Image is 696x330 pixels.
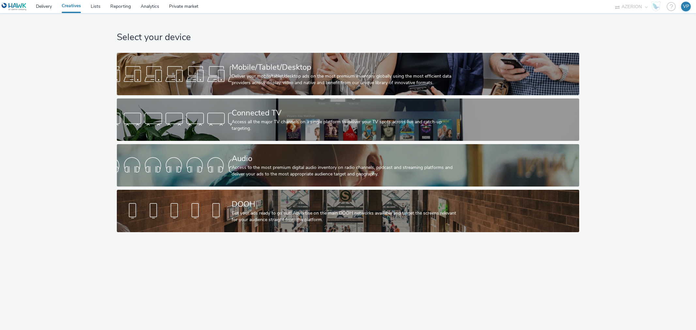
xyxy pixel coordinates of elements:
[232,199,462,210] div: DOOH
[117,144,579,187] a: AudioAccess to the most premium digital audio inventory on radio channels, podcast and streaming ...
[232,153,462,164] div: Audio
[117,190,579,232] a: DOOHGet your ads ready to go out! Advertise on the main DOOH networks available and target the sc...
[117,53,579,95] a: Mobile/Tablet/DesktopDeliver your mobile/tablet/desktop ads on the most premium inventory globall...
[117,98,579,141] a: Connected TVAccess all the major TV channels on a single platform to deliver your TV spots across...
[232,164,462,178] div: Access to the most premium digital audio inventory on radio channels, podcast and streaming platf...
[232,210,462,223] div: Get your ads ready to go out! Advertise on the main DOOH networks available and target the screen...
[2,3,27,11] img: undefined Logo
[232,119,462,132] div: Access all the major TV channels on a single platform to deliver your TV spots across live and ca...
[117,31,579,44] h1: Select your device
[232,62,462,73] div: Mobile/Tablet/Desktop
[683,2,689,11] div: VP
[232,73,462,86] div: Deliver your mobile/tablet/desktop ads on the most premium inventory globally using the most effi...
[651,1,663,12] a: Hawk Academy
[651,1,661,12] img: Hawk Academy
[232,107,462,119] div: Connected TV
